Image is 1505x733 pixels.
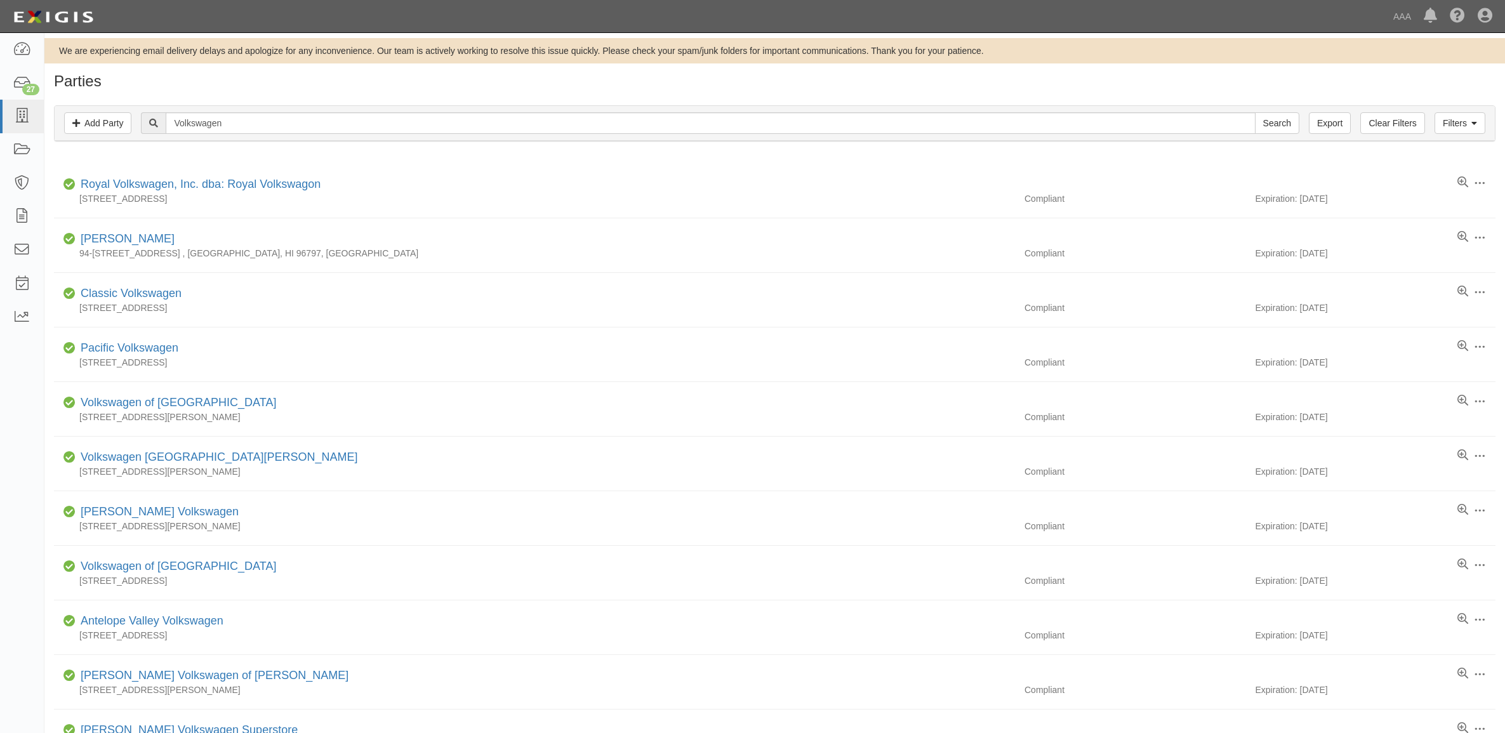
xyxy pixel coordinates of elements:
[44,44,1505,57] div: We are experiencing email delivery delays and apologize for any inconvenience. Our team is active...
[1360,112,1424,134] a: Clear Filters
[1256,465,1496,478] div: Expiration: [DATE]
[166,112,1255,134] input: Search
[1256,247,1496,260] div: Expiration: [DATE]
[1457,449,1468,462] a: View results summary
[1256,192,1496,205] div: Expiration: [DATE]
[76,558,276,575] div: Volkswagen of Moon Township
[1256,301,1496,314] div: Expiration: [DATE]
[63,617,76,626] i: Compliant
[1457,668,1468,680] a: View results summary
[54,520,1015,532] div: [STREET_ADDRESS][PERSON_NAME]
[63,235,76,244] i: Compliant
[1015,301,1256,314] div: Compliant
[1015,247,1256,260] div: Compliant
[1015,411,1256,423] div: Compliant
[1015,629,1256,642] div: Compliant
[54,192,1015,205] div: [STREET_ADDRESS]
[76,613,223,630] div: Antelope Valley Volkswagen
[76,395,276,411] div: Volkswagen of Garden Grove
[63,289,76,298] i: Compliant
[81,614,223,627] a: Antelope Valley Volkswagen
[10,6,97,29] img: logo-5460c22ac91f19d4615b14bd174203de0afe785f0fc80cf4dbbc73dc1793850b.png
[1015,356,1256,369] div: Compliant
[76,340,178,357] div: Pacific Volkswagen
[63,399,76,407] i: Compliant
[1256,411,1496,423] div: Expiration: [DATE]
[1256,520,1496,532] div: Expiration: [DATE]
[81,178,321,190] a: Royal Volkswagen, Inc. dba: Royal Volkswagon
[63,562,76,571] i: Compliant
[1450,9,1465,24] i: Help Center - Complianz
[1457,286,1468,298] a: View results summary
[81,232,175,245] a: [PERSON_NAME]
[1457,558,1468,571] a: View results summary
[1256,683,1496,696] div: Expiration: [DATE]
[1256,356,1496,369] div: Expiration: [DATE]
[76,176,321,193] div: Royal Volkswagen, Inc. dba: Royal Volkswagon
[1457,395,1468,407] a: View results summary
[54,73,1495,89] h1: Parties
[63,453,76,462] i: Compliant
[76,231,175,248] div: Tony Volkswagen
[1435,112,1485,134] a: Filters
[1015,683,1256,696] div: Compliant
[1015,520,1256,532] div: Compliant
[64,112,131,134] a: Add Party
[1457,231,1468,244] a: View results summary
[1457,613,1468,626] a: View results summary
[1457,504,1468,517] a: View results summary
[54,411,1015,423] div: [STREET_ADDRESS][PERSON_NAME]
[63,671,76,680] i: Compliant
[1256,574,1496,587] div: Expiration: [DATE]
[1457,340,1468,353] a: View results summary
[1015,192,1256,205] div: Compliant
[76,286,182,302] div: Classic Volkswagen
[63,344,76,353] i: Compliant
[54,574,1015,587] div: [STREET_ADDRESS]
[63,508,76,517] i: Compliant
[63,180,76,189] i: Compliant
[81,560,276,572] a: Volkswagen of [GEOGRAPHIC_DATA]
[22,84,39,95] div: 27
[81,451,357,463] a: Volkswagen [GEOGRAPHIC_DATA][PERSON_NAME]
[81,396,276,409] a: Volkswagen of [GEOGRAPHIC_DATA]
[81,505,239,518] a: [PERSON_NAME] Volkswagen
[54,683,1015,696] div: [STREET_ADDRESS][PERSON_NAME]
[81,669,348,682] a: [PERSON_NAME] Volkswagen of [PERSON_NAME]
[1309,112,1351,134] a: Export
[1015,465,1256,478] div: Compliant
[54,465,1015,478] div: [STREET_ADDRESS][PERSON_NAME]
[54,247,1015,260] div: 94-[STREET_ADDRESS] , [GEOGRAPHIC_DATA], HI 96797, [GEOGRAPHIC_DATA]
[1256,629,1496,642] div: Expiration: [DATE]
[54,356,1015,369] div: [STREET_ADDRESS]
[1255,112,1299,134] input: Search
[1387,4,1417,29] a: AAA
[1457,176,1468,189] a: View results summary
[81,287,182,300] a: Classic Volkswagen
[76,504,239,520] div: Bommarito Volkswagen
[76,449,357,466] div: Volkswagen Santa Monica
[54,629,1015,642] div: [STREET_ADDRESS]
[81,341,178,354] a: Pacific Volkswagen
[76,668,348,684] div: Brandon Tomes Volkswagen of McKinney
[1015,574,1256,587] div: Compliant
[54,301,1015,314] div: [STREET_ADDRESS]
